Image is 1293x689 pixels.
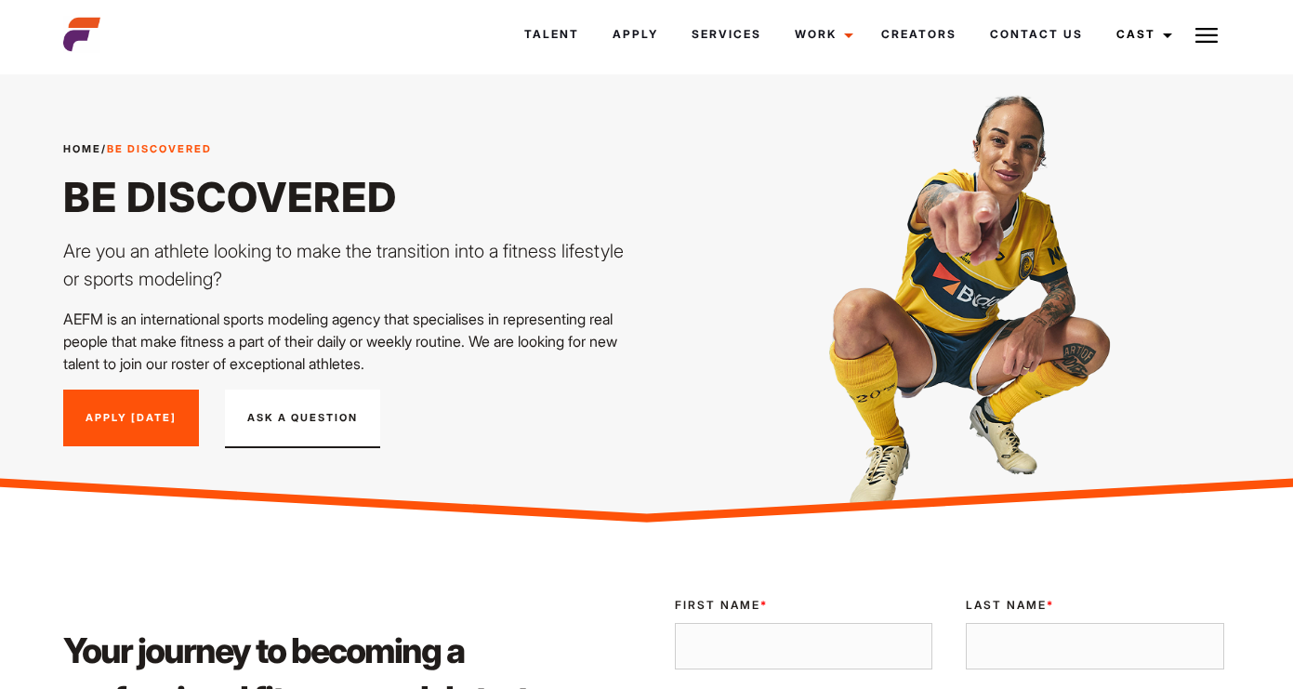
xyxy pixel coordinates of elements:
p: AEFM is an international sports modeling agency that specialises in representing real people that... [63,308,636,375]
h1: Be Discovered [63,172,636,222]
a: Work [778,9,864,60]
a: Apply [DATE] [63,390,199,447]
a: Apply [596,9,675,60]
label: Last Name [966,597,1224,614]
a: Home [63,142,101,155]
label: First Name [675,597,933,614]
img: cropped-aefm-brand-fav-22-square.png [63,16,100,53]
a: Contact Us [973,9,1100,60]
a: Cast [1100,9,1183,60]
a: Services [675,9,778,60]
button: Ask A Question [225,390,380,449]
strong: Be Discovered [107,142,212,155]
a: Talent [508,9,596,60]
img: Burger icon [1195,24,1218,46]
p: Are you an athlete looking to make the transition into a fitness lifestyle or sports modeling? [63,237,636,293]
span: / [63,141,212,157]
a: Creators [864,9,973,60]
